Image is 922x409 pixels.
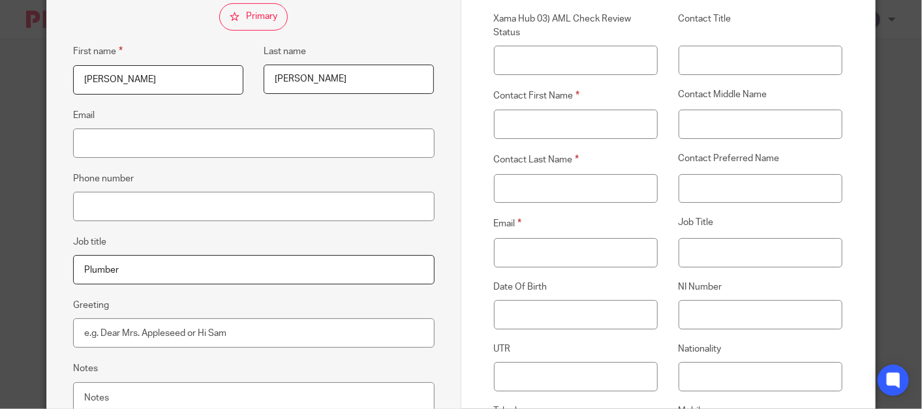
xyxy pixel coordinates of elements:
[679,280,843,294] label: NI Number
[679,12,843,39] label: Contact Title
[494,216,658,231] label: Email
[494,280,658,294] label: Date Of Birth
[73,299,109,312] label: Greeting
[73,172,134,185] label: Phone number
[679,216,843,231] label: Job Title
[494,152,658,167] label: Contact Last Name
[73,318,435,348] input: e.g. Dear Mrs. Appleseed or Hi Sam
[73,44,123,59] label: First name
[494,342,658,356] label: UTR
[494,88,658,103] label: Contact First Name
[494,12,658,39] label: Xama Hub 03) AML Check Review Status
[679,152,843,167] label: Contact Preferred Name
[73,235,106,249] label: Job title
[264,45,306,58] label: Last name
[679,342,843,356] label: Nationality
[679,88,843,103] label: Contact Middle Name
[73,109,95,122] label: Email
[73,362,98,375] label: Notes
